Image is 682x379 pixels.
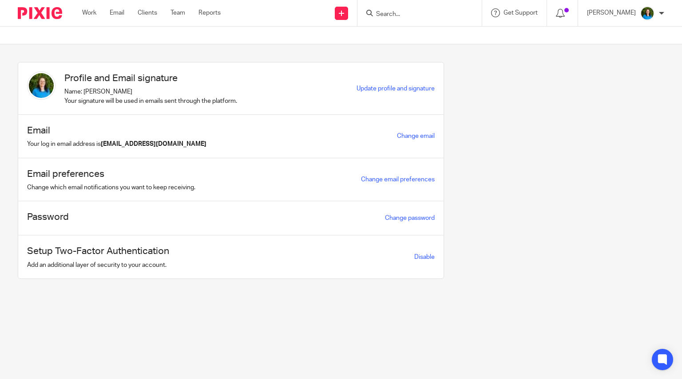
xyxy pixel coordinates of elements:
[64,71,237,85] h1: Profile and Email signature
[138,8,157,17] a: Clients
[640,6,654,20] img: Z91wLL_E.jpeg
[64,87,237,105] p: Name: [PERSON_NAME] Your signature will be used in emails sent through the platform.
[101,141,206,147] b: [EMAIL_ADDRESS][DOMAIN_NAME]
[27,261,169,270] p: Add an additional layer of security to your account.
[504,10,538,16] span: Get Support
[27,124,206,137] h1: Email
[82,8,96,17] a: Work
[27,71,56,100] img: Z91wLL_E.jpeg
[18,7,62,19] img: Pixie
[385,215,435,221] a: Change password
[27,167,195,181] h1: Email preferences
[414,254,435,260] a: Disable
[587,8,636,17] p: [PERSON_NAME]
[198,8,221,17] a: Reports
[27,140,206,148] p: Your log in email address is
[361,176,435,183] a: Change email preferences
[27,244,169,258] h1: Setup Two-Factor Authentication
[27,210,69,224] h1: Password
[27,183,195,192] p: Change which email notifications you want to keep receiving.
[397,133,435,139] a: Change email
[375,11,455,19] input: Search
[170,8,185,17] a: Team
[357,86,435,92] a: Update profile and signature
[110,8,124,17] a: Email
